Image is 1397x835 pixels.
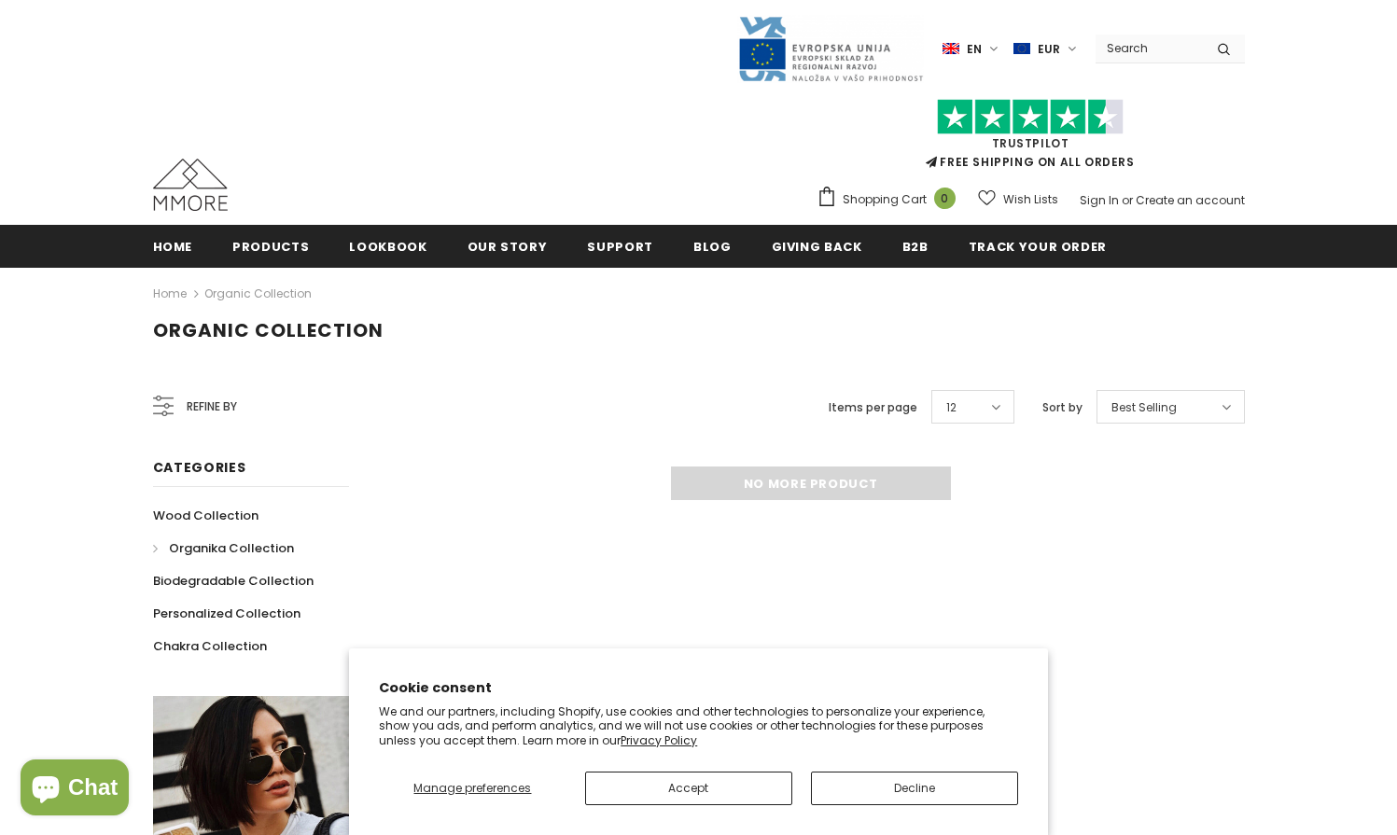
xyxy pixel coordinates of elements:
[978,183,1058,216] a: Wish Lists
[829,398,917,417] label: Items per page
[1136,192,1245,208] a: Create an account
[1042,398,1083,417] label: Sort by
[349,225,426,267] a: Lookbook
[379,704,1018,748] p: We and our partners, including Shopify, use cookies and other technologies to personalize your ex...
[187,397,237,417] span: Refine by
[153,283,187,305] a: Home
[693,225,732,267] a: Blog
[349,238,426,256] span: Lookbook
[943,41,959,57] img: i-lang-1.png
[153,564,314,597] a: Biodegradable Collection
[946,398,957,417] span: 12
[153,532,294,564] a: Organika Collection
[204,285,312,301] a: Organic Collection
[468,238,548,256] span: Our Story
[232,225,309,267] a: Products
[693,238,732,256] span: Blog
[969,225,1107,267] a: Track your order
[843,190,927,209] span: Shopping Cart
[937,99,1124,135] img: Trust Pilot Stars
[379,678,1018,698] h2: Cookie consent
[772,238,862,256] span: Giving back
[967,40,982,59] span: en
[153,605,300,622] span: Personalized Collection
[585,772,792,805] button: Accept
[153,458,246,477] span: Categories
[153,238,193,256] span: Home
[153,572,314,590] span: Biodegradable Collection
[587,238,653,256] span: support
[153,499,258,532] a: Wood Collection
[587,225,653,267] a: support
[817,186,965,214] a: Shopping Cart 0
[992,135,1069,151] a: Trustpilot
[737,40,924,56] a: Javni Razpis
[737,15,924,83] img: Javni Razpis
[169,539,294,557] span: Organika Collection
[153,317,384,343] span: Organic Collection
[1122,192,1133,208] span: or
[153,597,300,630] a: Personalized Collection
[1096,35,1203,62] input: Search Site
[153,637,267,655] span: Chakra Collection
[413,780,531,796] span: Manage preferences
[621,732,697,748] a: Privacy Policy
[232,238,309,256] span: Products
[379,772,566,805] button: Manage preferences
[934,188,956,209] span: 0
[811,772,1018,805] button: Decline
[153,630,267,662] a: Chakra Collection
[153,159,228,211] img: MMORE Cases
[1080,192,1119,208] a: Sign In
[468,225,548,267] a: Our Story
[902,238,929,256] span: B2B
[902,225,929,267] a: B2B
[15,759,134,820] inbox-online-store-chat: Shopify online store chat
[153,225,193,267] a: Home
[817,107,1245,170] span: FREE SHIPPING ON ALL ORDERS
[1111,398,1177,417] span: Best Selling
[1003,190,1058,209] span: Wish Lists
[1038,40,1060,59] span: EUR
[772,225,862,267] a: Giving back
[969,238,1107,256] span: Track your order
[153,507,258,524] span: Wood Collection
